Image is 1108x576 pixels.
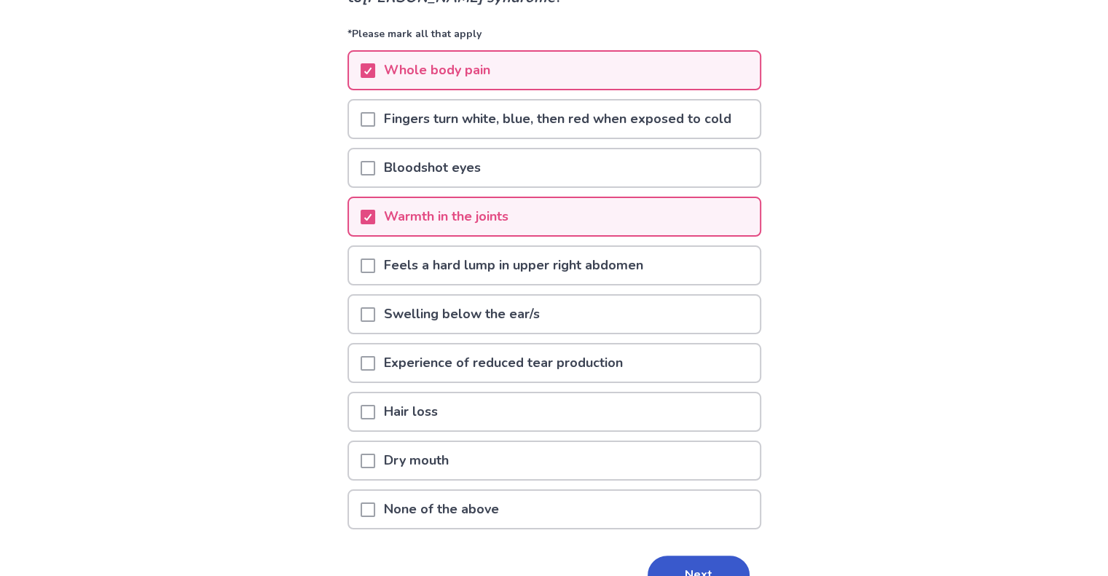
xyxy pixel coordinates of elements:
p: Fingers turn white, blue, then red when exposed to cold [375,100,740,138]
p: Hair loss [375,393,447,430]
p: Swelling below the ear/s [375,296,549,333]
p: Warmth in the joints [375,198,517,235]
p: Bloodshot eyes [375,149,490,186]
p: Whole body pain [375,52,499,89]
p: Feels a hard lump in upper right abdomen [375,247,652,284]
p: None of the above [375,491,508,528]
p: Experience of reduced tear production [375,344,632,382]
p: Dry mouth [375,442,457,479]
p: *Please mark all that apply [347,26,761,50]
